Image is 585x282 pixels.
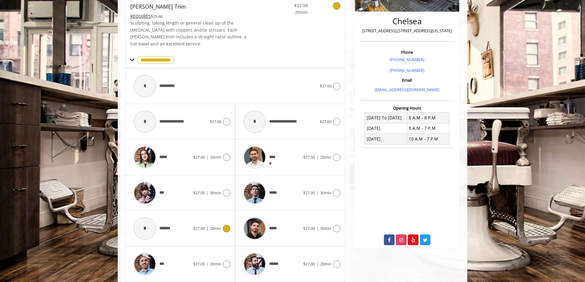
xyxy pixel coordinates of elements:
[361,78,453,82] h3: Email
[320,119,331,124] span: $27.00
[390,68,424,73] a: [PHONE_NUMBER]
[316,190,319,195] span: |
[390,57,424,62] a: [PHONE_NUMBER]
[320,226,331,231] span: 30min
[130,13,254,20] div: $29.46
[193,154,205,160] span: $27.00
[210,226,221,231] span: 20min
[272,9,308,16] span: 20min
[206,154,208,160] span: |
[206,226,208,231] span: |
[130,2,186,11] b: [PERSON_NAME] Trim
[272,2,308,9] span: $27.00
[361,17,453,26] h2: Chelsea
[316,154,319,160] span: |
[320,154,331,160] span: 20min
[206,190,208,195] span: |
[407,123,449,133] td: 8 A.M - 7 P.M
[316,261,319,267] span: |
[316,226,319,231] span: |
[130,20,254,47] p: Sculpting, taking length or general clean up of the [MEDICAL_DATA] with clippers and/or scissors....
[360,106,454,110] h3: Opening Hours
[210,190,221,195] span: 30min
[320,261,331,267] span: 20min
[303,190,315,195] span: $27.00
[130,13,151,19] span: This service needs some Advance to be paid before we block your appointment
[407,134,449,144] td: 10 A.M - 7 P.M
[303,261,315,267] span: $27.00
[193,261,205,267] span: $27.00
[365,123,407,133] td: [DATE]
[193,226,205,231] span: $27.00
[303,226,315,231] span: $27.00
[407,113,449,123] td: 8 A.M - 8 P.M
[365,134,407,144] td: [DATE]
[210,261,221,267] span: 20min
[375,87,439,92] a: [EMAIL_ADDRESS][DOMAIN_NAME]
[320,190,331,195] span: 30min
[193,190,205,195] span: $27.00
[365,113,407,123] td: [DATE] To [DATE]
[361,28,453,34] p: [STREET_ADDRESS],[STREET_ADDRESS][US_STATE]
[303,154,315,160] span: $27.00
[320,83,331,89] span: $27.00
[210,119,221,124] span: $27.00
[206,261,208,267] span: |
[210,154,221,160] span: 30min
[361,50,453,54] h3: Phone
